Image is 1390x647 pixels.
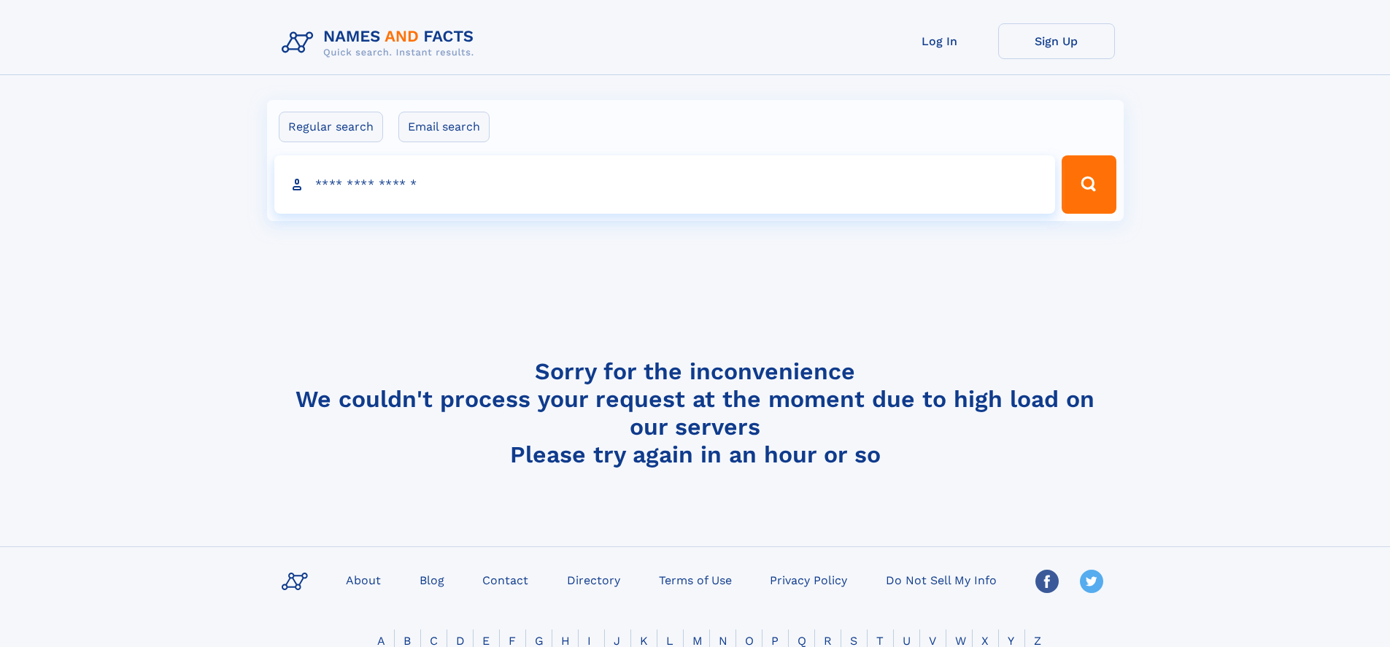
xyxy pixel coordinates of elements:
img: Logo Names and Facts [276,23,486,63]
img: Facebook [1035,570,1059,593]
a: Sign Up [998,23,1115,59]
a: Directory [561,569,626,590]
a: About [340,569,387,590]
a: Blog [414,569,450,590]
img: Twitter [1080,570,1103,593]
input: search input [274,155,1056,214]
a: Do Not Sell My Info [880,569,1003,590]
button: Search Button [1062,155,1116,214]
a: Log In [881,23,998,59]
h4: Sorry for the inconvenience We couldn't process your request at the moment due to high load on ou... [276,357,1115,468]
a: Privacy Policy [764,569,853,590]
a: Terms of Use [653,569,738,590]
label: Regular search [279,112,383,142]
label: Email search [398,112,490,142]
a: Contact [476,569,534,590]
